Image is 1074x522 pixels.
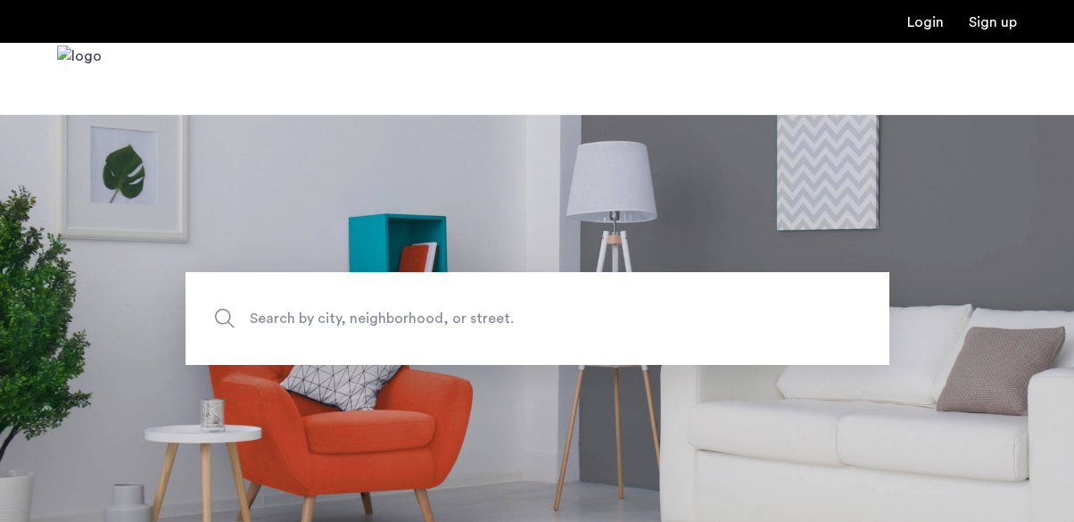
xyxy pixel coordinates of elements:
a: Cazamio Logo [57,46,102,112]
input: Apartment Search [186,272,889,365]
a: Registration [969,15,1017,29]
span: Search by city, neighborhood, or street. [250,306,742,330]
a: Login [907,15,944,29]
img: logo [57,46,102,112]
